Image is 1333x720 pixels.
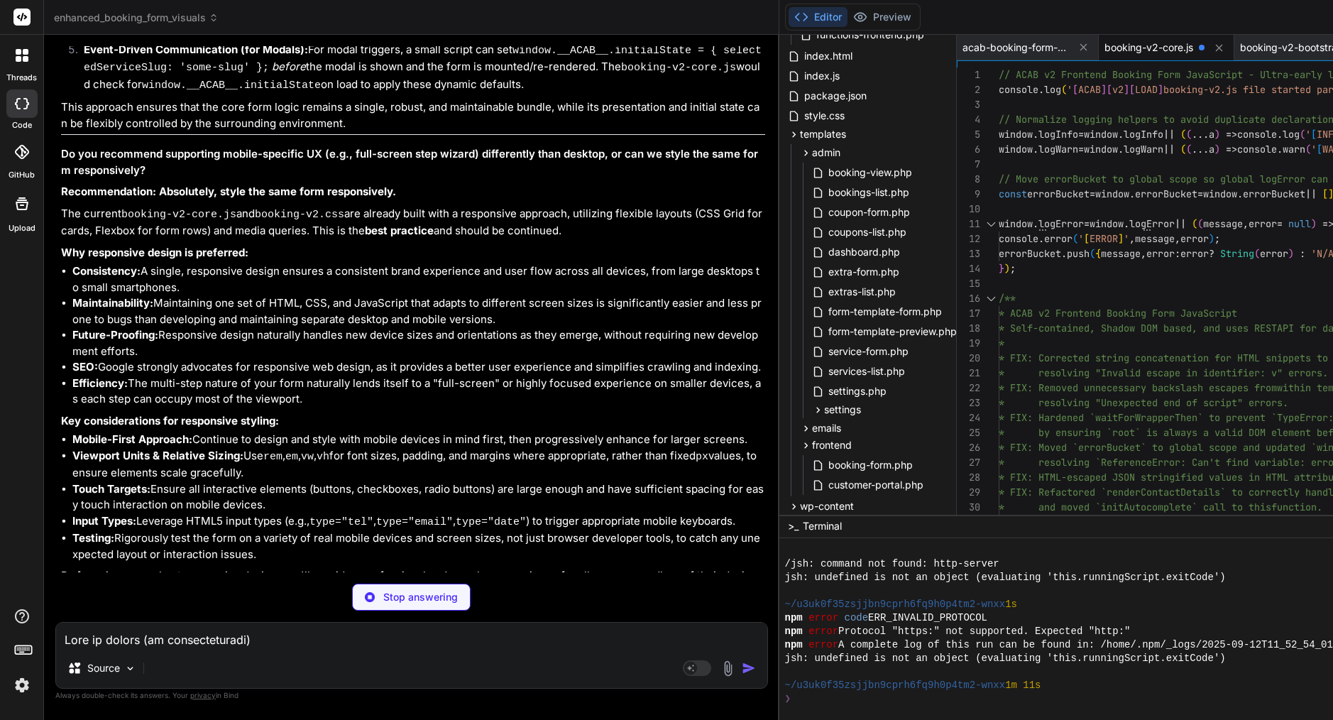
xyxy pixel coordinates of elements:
[1090,217,1124,230] span: window
[957,455,980,470] div: 27
[999,351,1277,364] span: * FIX: Corrected string concatenation for HTML sn
[812,146,840,160] span: admin
[957,82,980,97] div: 2
[285,451,298,463] code: em
[803,519,842,533] span: Terminal
[1067,83,1073,96] span: '
[827,323,958,340] span: form-template-preview.php
[1146,247,1175,260] span: error
[1124,232,1129,245] span: '
[827,363,906,380] span: services-list.php
[827,457,914,474] span: booking-form.php
[1005,679,1041,692] span: 1m 11s
[1186,143,1192,156] span: (
[1078,232,1084,245] span: '
[255,209,344,221] code: booking-v2.css
[957,336,980,351] div: 19
[1135,187,1197,200] span: errorBucket
[957,67,980,82] div: 1
[1180,143,1186,156] span: (
[999,456,1277,469] span: * resolving `ReferenceError: Can't find vari
[1288,247,1294,260] span: )
[1209,128,1214,141] span: a
[142,80,321,92] code: window.__ACAB__.initialState
[72,295,765,327] li: Maintaining one set of HTML, CSS, and JavaScript that adapts to different screen sizes is signifi...
[720,660,736,677] img: attachment
[1180,247,1209,260] span: error
[1175,232,1180,245] span: ,
[957,291,980,306] div: 16
[1277,396,1288,409] span: s.
[957,217,980,231] div: 11
[1038,143,1078,156] span: logWarn
[827,164,914,181] span: booking-view.php
[1277,217,1283,230] span: =
[1010,262,1016,275] span: ;
[61,206,765,239] p: The current and are already built with a responsive approach, utilizing flexible layouts (CSS Gri...
[957,261,980,276] div: 14
[72,296,153,310] strong: Maintainability:
[621,62,736,74] code: booking-v2-core.js
[1033,143,1038,156] span: .
[957,470,980,485] div: 28
[72,449,243,462] strong: Viewport Units & Relative Sizing:
[1203,187,1237,200] span: window
[72,531,114,545] strong: Testing:
[10,673,34,697] img: settings
[957,425,980,440] div: 25
[1124,143,1163,156] span: logWarn
[124,662,136,675] img: Pick Models
[1095,247,1101,260] span: {
[1104,40,1193,55] span: booking-v2-core.js
[72,327,765,359] li: Responsive design naturally handles new device sizes and orientations as they emerge, without req...
[1078,143,1084,156] span: =
[1226,143,1237,156] span: =>
[1305,143,1311,156] span: (
[72,513,765,531] li: Leverage HTML5 input types (e.g., , , ) to trigger appropriate mobile keyboards.
[1129,83,1135,96] span: [
[808,611,838,625] span: error
[1090,232,1118,245] span: ERROR
[1078,83,1101,96] span: ACAB
[1124,217,1129,230] span: .
[847,7,917,27] button: Preview
[1090,187,1095,200] span: =
[785,638,803,652] span: npm
[999,247,1061,260] span: errorBucket
[1322,187,1328,200] span: [
[72,263,765,295] li: A single, responsive design ensures a consistent brand experience and user flow across all device...
[72,376,128,390] strong: Efficiency:
[957,127,980,142] div: 5
[999,381,1277,394] span: * FIX: Removed unnecessary backslash escapes from
[72,359,765,376] li: Google strongly advocates for responsive web design, as it provides a better user experience and ...
[1044,232,1073,245] span: error
[72,264,141,278] strong: Consistency:
[827,343,910,360] span: service-form.php
[957,500,980,515] div: 30
[803,107,846,124] span: style.css
[1038,232,1044,245] span: .
[999,322,1277,334] span: * Self-contained, Shadow DOM based, and uses REST
[61,568,765,584] p: By focusing on a robust responsive design, you'll provide a professional and seamless experience ...
[999,217,1033,230] span: window
[72,530,765,562] li: Rigorously test the form on a variety of real mobile devices and screen sizes, not just browser d...
[12,119,32,131] label: code
[999,396,1277,409] span: * resolving "Unexpected end of script" error
[788,519,799,533] span: >_
[827,383,888,400] span: settings.php
[55,689,768,702] p: Always double-check its answers. Your in Bind
[957,440,980,455] div: 26
[999,486,1277,498] span: * FIX: Refactored `renderContactDetails` to corre
[827,224,908,241] span: coupons-list.php
[263,451,282,463] code: rem
[72,328,158,342] strong: Future-Proofing:
[1141,247,1146,260] span: ,
[827,283,897,300] span: extras-list.php
[999,113,1283,126] span: // Normalize logging helpers to avoid duplicate de
[1237,143,1277,156] span: console
[1300,247,1305,260] span: :
[1061,247,1067,260] span: .
[827,204,911,221] span: coupon-form.php
[999,426,1277,439] span: * by ensuring `root` is always a valid DOM e
[785,625,803,638] span: npm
